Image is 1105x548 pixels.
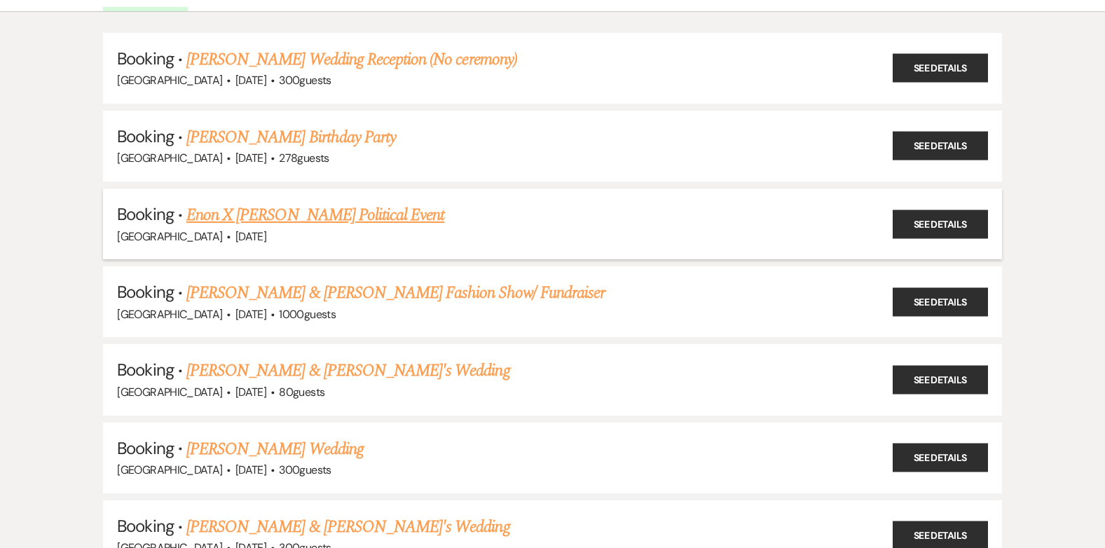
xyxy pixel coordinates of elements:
[893,287,988,316] a: See Details
[279,385,324,399] span: 80 guests
[186,125,396,150] a: [PERSON_NAME] Birthday Party
[235,73,266,88] span: [DATE]
[279,307,336,322] span: 1000 guests
[893,210,988,238] a: See Details
[186,437,364,462] a: [PERSON_NAME] Wedding
[235,463,266,477] span: [DATE]
[893,444,988,472] a: See Details
[117,48,173,69] span: Booking
[279,151,329,165] span: 278 guests
[893,132,988,160] a: See Details
[235,385,266,399] span: [DATE]
[893,54,988,83] a: See Details
[186,47,517,72] a: [PERSON_NAME] Wedding Reception (No ceremony)
[186,358,510,383] a: [PERSON_NAME] & [PERSON_NAME]'s Wedding
[186,203,444,228] a: Enon X [PERSON_NAME] Political Event
[117,73,222,88] span: [GEOGRAPHIC_DATA]
[117,359,173,381] span: Booking
[117,229,222,244] span: [GEOGRAPHIC_DATA]
[279,463,331,477] span: 300 guests
[117,281,173,303] span: Booking
[186,280,605,306] a: [PERSON_NAME] & [PERSON_NAME] Fashion Show/ Fundraiser
[279,73,331,88] span: 300 guests
[117,307,222,322] span: [GEOGRAPHIC_DATA]
[117,437,173,459] span: Booking
[235,151,266,165] span: [DATE]
[235,307,266,322] span: [DATE]
[117,125,173,147] span: Booking
[117,151,222,165] span: [GEOGRAPHIC_DATA]
[893,365,988,394] a: See Details
[186,514,510,540] a: [PERSON_NAME] & [PERSON_NAME]'s Wedding
[235,229,266,244] span: [DATE]
[117,463,222,477] span: [GEOGRAPHIC_DATA]
[117,385,222,399] span: [GEOGRAPHIC_DATA]
[117,203,173,225] span: Booking
[117,515,173,537] span: Booking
